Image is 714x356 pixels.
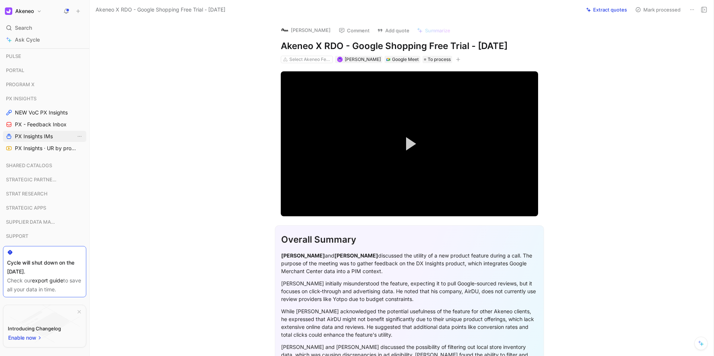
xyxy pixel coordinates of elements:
div: Cycle will shut down on the [DATE]. [7,258,82,276]
img: avatar [338,58,342,62]
div: PROGRAM X [3,79,86,90]
button: AkeneoAkeneo [3,6,44,16]
div: STRATEGIC APPS [3,202,86,216]
img: logo [281,26,289,34]
span: PROGRAM X [6,81,35,88]
div: [PERSON_NAME] initially misunderstood the feature, expecting it to pull Google-sourced reviews, b... [281,279,538,303]
span: STRATEGIC APPS [6,204,46,211]
span: STRAT RESEARCH [6,190,48,197]
div: STRATEGIC APPS [3,202,86,213]
div: PULSE [3,51,86,64]
span: PORTAL [6,67,24,74]
div: While [PERSON_NAME] acknowledged the potential usefulness of the feature for other Akeneo clients... [281,307,538,339]
div: Overall Summary [281,233,538,246]
div: STRAT RESEARCH [3,188,86,199]
button: Enable now [8,333,43,343]
h1: Akeneo X RDO - Google Shopping Free Trial - [DATE] [281,40,538,52]
div: Video Player [281,71,538,216]
div: Search [3,22,86,33]
img: bg-BLZuj68n.svg [10,305,80,343]
strong: [PERSON_NAME] [281,252,325,259]
a: PX - Feedback Inbox [3,119,86,130]
div: Introducing Changelog [8,324,61,333]
div: PROGRAM X [3,79,86,92]
div: STRAT RESEARCH [3,188,86,201]
span: PULSE [6,52,21,60]
div: SUPPLIER DATA MANAGER [3,216,86,227]
div: PX INSIGHTS [3,93,86,104]
div: Select Akeneo Features [289,56,331,63]
span: Ask Cycle [15,35,40,44]
strong: [PERSON_NAME] [334,252,378,259]
div: Google Meet [392,56,419,63]
span: SUPPORT [6,232,28,240]
div: PULSE [3,51,86,62]
a: Ask Cycle [3,34,86,45]
button: Add quote [374,25,413,36]
button: Summarize [414,25,454,36]
div: SHARED CATALOGS [3,160,86,171]
img: Akeneo [5,7,12,15]
div: SUPPLIER DATA MANAGER [3,216,86,230]
button: Play Video [393,127,426,161]
a: PX Insights IMsView actions [3,131,86,142]
div: To process [422,56,452,63]
div: SHARED CATALOGS [3,160,86,173]
div: STRATEGIC PARTNERSHIP [3,174,86,187]
span: PX INSIGHTS [6,95,36,102]
div: STRATEGIC PARTNERSHIP [3,174,86,185]
span: PX - Feedback Inbox [15,121,67,128]
a: export guide [32,277,63,284]
span: SUPPLIER DATA MANAGER [6,218,58,226]
a: PX Insights · UR by project [3,143,86,154]
div: PORTAL [3,65,86,78]
div: PX INSIGHTSNEW VoC PX InsightsPX - Feedback InboxPX Insights IMsView actionsPX Insights · UR by p... [3,93,86,154]
button: logo[PERSON_NAME] [278,25,334,36]
button: Extract quotes [583,4,630,15]
a: NEW VoC PX Insights [3,107,86,118]
button: View actions [76,133,83,140]
span: PX Insights · UR by project [15,145,76,152]
h1: Akeneo [15,8,34,14]
span: Summarize [425,27,450,34]
span: To process [428,56,451,63]
span: PX Insights IMs [15,133,53,140]
div: SUPPORT [3,230,86,244]
span: Enable now [8,333,37,342]
span: SHARED CATALOGS [6,162,52,169]
div: and discussed the utility of a new product feature during a call. The purpose of the meeting was ... [281,252,538,275]
button: Mark processed [632,4,684,15]
span: Search [15,23,32,32]
span: STRATEGIC PARTNERSHIP [6,176,58,183]
span: [PERSON_NAME] [345,56,381,62]
div: SUPPORT [3,230,86,242]
div: PORTAL [3,65,86,76]
span: Akeneo X RDO - Google Shopping Free Trial - [DATE] [96,5,225,14]
span: NEW VoC PX Insights [15,109,68,116]
button: Comment [335,25,373,36]
div: Check our to save all your data in time. [7,276,82,294]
